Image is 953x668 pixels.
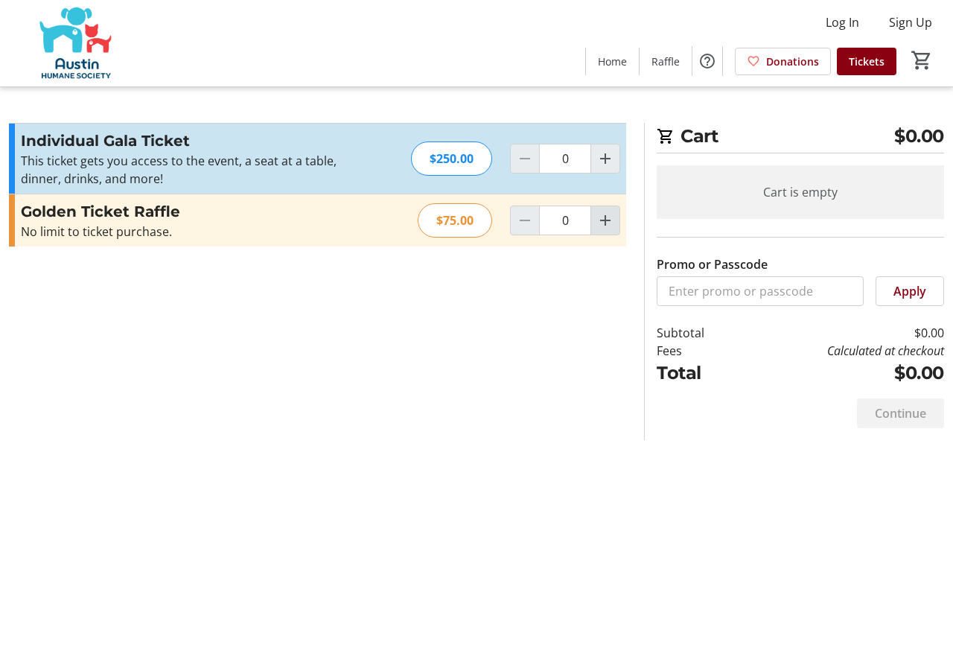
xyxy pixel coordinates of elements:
[591,206,619,235] button: Increment by one
[692,46,722,76] button: Help
[21,152,346,188] p: This ticket gets you access to the event, a seat at a table, dinner, drinks, and more!
[21,130,346,152] h3: Individual Gala Ticket
[826,13,859,31] span: Log In
[657,255,768,273] label: Promo or Passcode
[657,276,864,306] input: Enter promo or passcode
[657,324,740,342] td: Subtotal
[411,141,492,176] div: $250.00
[740,360,944,387] td: $0.00
[657,165,944,219] div: Cart is empty
[814,10,871,34] button: Log In
[849,54,885,69] span: Tickets
[766,54,819,69] span: Donations
[9,6,141,80] img: Austin Humane Society's Logo
[894,123,944,150] span: $0.00
[908,47,935,74] button: Cart
[740,342,944,360] td: Calculated at checkout
[889,13,932,31] span: Sign Up
[735,48,831,75] a: Donations
[598,54,627,69] span: Home
[740,324,944,342] td: $0.00
[21,223,346,241] div: No limit to ticket purchase.
[657,342,740,360] td: Fees
[893,282,926,300] span: Apply
[21,200,346,223] h3: Golden Ticket Raffle
[876,276,944,306] button: Apply
[640,48,692,75] a: Raffle
[651,54,680,69] span: Raffle
[586,48,639,75] a: Home
[591,144,619,173] button: Increment by one
[837,48,896,75] a: Tickets
[539,206,591,235] input: Golden Ticket Raffle Quantity
[418,203,492,238] div: $75.00
[657,123,944,153] h2: Cart
[877,10,944,34] button: Sign Up
[657,360,740,387] td: Total
[539,144,591,174] input: Individual Gala Ticket Quantity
